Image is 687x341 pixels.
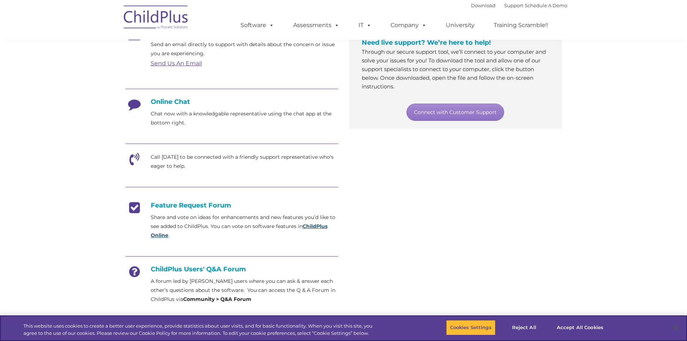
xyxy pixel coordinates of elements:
p: A forum led by [PERSON_NAME] users where you can ask & answer each other’s questions about the so... [151,277,338,304]
img: ChildPlus by Procare Solutions [120,0,192,36]
p: Through our secure support tool, we’ll connect to your computer and solve your issues for you! To... [362,48,549,91]
a: Schedule A Demo [525,3,567,8]
div: This website uses cookies to create a better user experience, provide statistics about user visit... [23,323,378,337]
button: Reject All [502,320,547,335]
h4: Online Chat [125,98,338,106]
p: Chat now with a knowledgable representative using the chat app at the bottom right. [151,109,338,127]
p: Call [DATE] to be connected with a friendly support representative who's eager to help. [151,153,338,171]
a: Assessments [286,18,347,32]
a: IT [351,18,379,32]
a: Download [471,3,496,8]
strong: Community > Q&A Forum [183,296,251,302]
a: Connect with Customer Support [406,104,504,121]
a: University [439,18,482,32]
font: | [471,3,567,8]
a: Training Scramble!! [486,18,555,32]
a: Send Us An Email [151,60,202,67]
h4: ChildPlus Users' Q&A Forum [125,265,338,273]
a: Support [504,3,523,8]
p: Share and vote on ideas for enhancements and new features you’d like to see added to ChildPlus. Y... [151,213,338,240]
h4: Feature Request Forum [125,201,338,209]
a: ChildPlus Online [151,223,327,239]
p: Send an email directly to support with details about the concern or issue you are experiencing. [151,40,338,58]
span: Need live support? We’re here to help! [362,39,491,47]
a: Software [233,18,281,32]
button: Close [668,320,683,336]
button: Accept All Cookies [553,320,607,335]
button: Cookies Settings [446,320,496,335]
a: Company [383,18,434,32]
